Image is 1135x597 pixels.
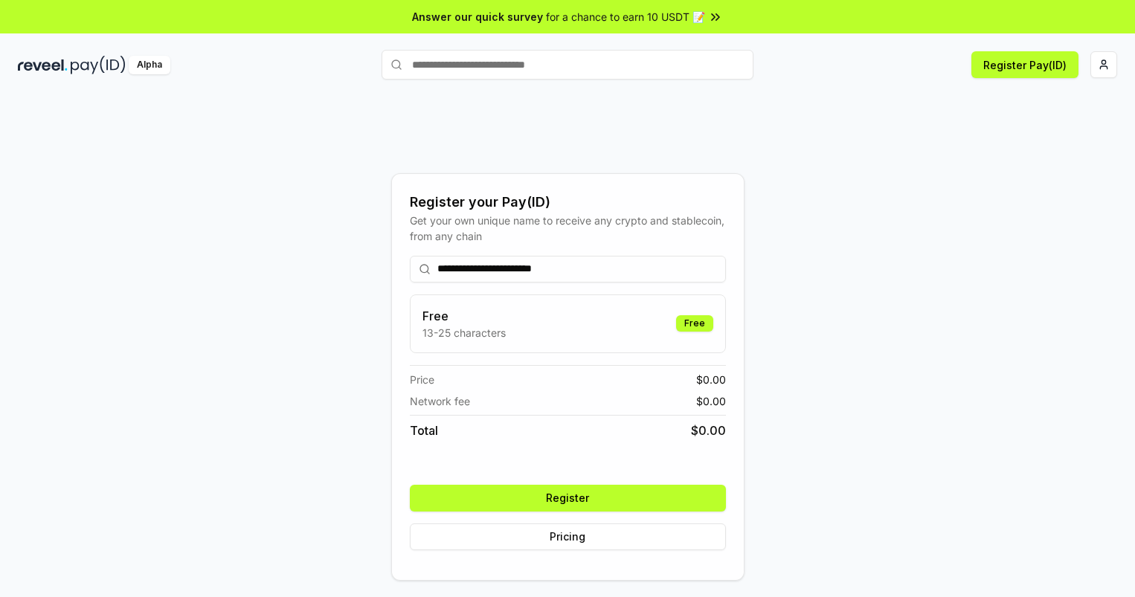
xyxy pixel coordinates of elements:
[410,485,726,512] button: Register
[546,9,705,25] span: for a chance to earn 10 USDT 📝
[129,56,170,74] div: Alpha
[676,315,713,332] div: Free
[422,307,506,325] h3: Free
[410,422,438,439] span: Total
[691,422,726,439] span: $ 0.00
[412,9,543,25] span: Answer our quick survey
[71,56,126,74] img: pay_id
[422,325,506,341] p: 13-25 characters
[410,372,434,387] span: Price
[696,372,726,387] span: $ 0.00
[410,393,470,409] span: Network fee
[18,56,68,74] img: reveel_dark
[696,393,726,409] span: $ 0.00
[971,51,1078,78] button: Register Pay(ID)
[410,192,726,213] div: Register your Pay(ID)
[410,213,726,244] div: Get your own unique name to receive any crypto and stablecoin, from any chain
[410,523,726,550] button: Pricing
